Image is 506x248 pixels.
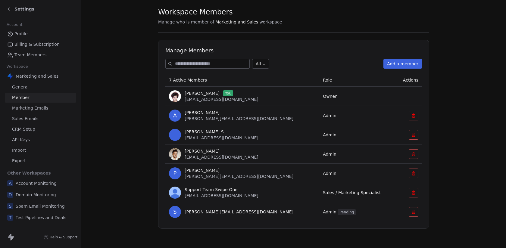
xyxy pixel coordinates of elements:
[7,192,13,198] span: D
[16,73,58,79] span: Marketing and Sales
[12,137,30,143] span: API Keys
[169,148,181,160] img: PYEG8p97xwoqGkRCW2ajoGNmXozgAO_fae1SdnyFiBQ
[165,47,422,54] h1: Manage Members
[5,135,76,145] a: API Keys
[323,132,336,137] span: Admin
[185,135,258,140] span: [EMAIL_ADDRESS][DOMAIN_NAME]
[403,78,418,82] span: Actions
[185,110,220,116] span: [PERSON_NAME]
[185,129,224,135] span: [PERSON_NAME] S
[185,209,293,215] span: [PERSON_NAME][EMAIL_ADDRESS][DOMAIN_NAME]
[12,147,26,153] span: Import
[12,84,29,90] span: General
[169,90,181,102] img: tiBhBBJji9SeXC0HNrTnDmLZ1pUT9goFlLK7M0WE9pc
[5,168,53,178] span: Other Workspaces
[323,78,332,82] span: Role
[44,235,77,240] a: Help & Support
[185,148,220,154] span: [PERSON_NAME]
[259,19,282,25] span: workspace
[185,193,258,198] span: [EMAIL_ADDRESS][DOMAIN_NAME]
[185,174,293,179] span: [PERSON_NAME][EMAIL_ADDRESS][DOMAIN_NAME]
[7,73,13,79] img: Swipe%20One%20Logo%201-1.svg
[7,215,13,221] span: T
[323,209,356,214] span: Admin
[5,124,76,134] a: CRM Setup
[14,41,60,48] span: Billing & Subscription
[5,82,76,92] a: General
[185,155,258,160] span: [EMAIL_ADDRESS][DOMAIN_NAME]
[7,180,13,186] span: A
[5,156,76,166] a: Export
[12,105,48,111] span: Marketing Emails
[14,31,28,37] span: Profile
[215,19,258,25] span: Marketing and Sales
[383,59,422,69] button: Add a member
[338,209,356,215] span: Pending
[12,126,35,132] span: CRM Setup
[16,192,56,198] span: Domain Monitoring
[5,114,76,124] a: Sales Emails
[169,206,181,218] span: s
[14,6,34,12] span: Settings
[169,129,181,141] span: T
[50,235,77,240] span: Help & Support
[169,187,181,199] img: mu2eY4_wsyTjK6d9PVupuhnTDSHeOcRqwMGQCkUaq-M
[7,203,13,209] span: S
[5,145,76,155] a: Import
[158,8,233,17] span: Workspace Members
[5,103,76,113] a: Marketing Emails
[185,90,220,96] span: [PERSON_NAME]
[12,95,30,101] span: Member
[16,180,57,186] span: Account Monitoring
[5,50,76,60] a: Team Members
[223,90,233,96] span: You
[7,6,34,12] a: Settings
[323,171,336,176] span: Admin
[14,52,46,58] span: Team Members
[5,29,76,39] a: Profile
[4,62,30,71] span: Workspace
[323,94,337,99] span: Owner
[185,167,220,173] span: [PERSON_NAME]
[158,19,214,25] span: Manage who is member of
[185,97,258,102] span: [EMAIL_ADDRESS][DOMAIN_NAME]
[169,78,207,82] span: 7 Active Members
[12,116,39,122] span: Sales Emails
[323,113,336,118] span: Admin
[12,158,26,164] span: Export
[5,39,76,49] a: Billing & Subscription
[185,116,293,121] span: [PERSON_NAME][EMAIL_ADDRESS][DOMAIN_NAME]
[169,167,181,179] span: P
[323,152,336,157] span: Admin
[16,203,65,209] span: Spam Email Monitoring
[4,20,25,29] span: Account
[185,187,238,193] span: Support Team Swipe One
[169,110,181,122] span: A
[16,215,67,221] span: Test Pipelines and Deals
[5,93,76,103] a: Member
[323,190,381,195] span: Sales / Marketing Specialist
